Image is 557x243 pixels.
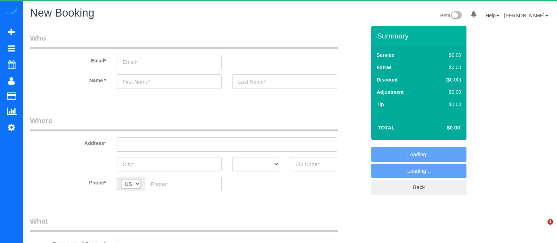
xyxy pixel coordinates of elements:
[504,13,548,18] a: [PERSON_NAME]
[431,101,461,108] div: $0.00
[30,7,94,19] span: New Booking
[117,55,222,69] input: Email*
[431,89,461,96] div: $0.00
[450,11,462,20] img: New interface
[371,180,466,195] a: Back
[426,125,460,131] h4: $0.00
[547,219,553,225] span: 1
[377,89,404,96] label: Adjustment
[431,51,461,59] div: $0.00
[290,157,337,171] input: Zip Code*
[25,137,111,147] label: Address*
[377,76,398,83] label: Discount
[30,216,338,232] legend: What
[117,74,222,89] input: First Name*
[4,7,18,17] img: Automaid Logo
[533,219,550,236] iframe: Intercom live chat
[25,55,111,64] label: Email*
[25,74,111,84] label: Name *
[485,13,499,18] a: Help
[30,33,338,49] legend: Who
[377,64,392,71] label: Extras
[232,74,337,89] input: Last Name*
[440,13,462,18] a: Beta
[25,177,111,186] label: Phone*
[377,101,384,108] label: Tip
[378,124,395,130] strong: Total
[145,177,222,191] input: Phone*
[431,76,461,83] div: ($0.00)
[431,64,461,71] div: $0.00
[117,157,222,171] input: City*
[30,115,338,131] legend: Where
[377,51,394,59] label: Service
[377,32,463,40] h3: Summary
